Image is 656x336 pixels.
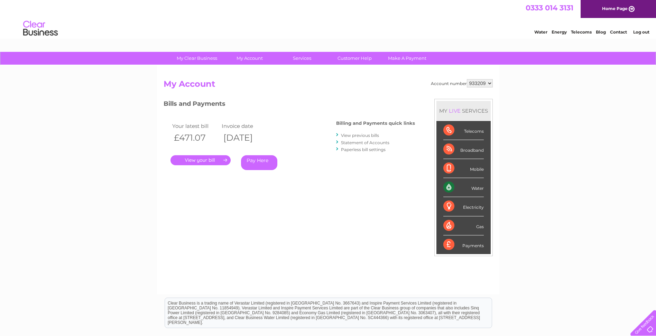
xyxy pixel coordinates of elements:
[596,29,606,35] a: Blog
[443,121,484,140] div: Telecoms
[443,235,484,254] div: Payments
[436,101,491,121] div: MY SERVICES
[610,29,627,35] a: Contact
[379,52,436,65] a: Make A Payment
[431,79,493,87] div: Account number
[164,99,415,111] h3: Bills and Payments
[274,52,331,65] a: Services
[443,159,484,178] div: Mobile
[341,147,386,152] a: Paperless bill settings
[571,29,592,35] a: Telecoms
[220,121,270,131] td: Invoice date
[241,155,277,170] a: Pay Here
[443,216,484,235] div: Gas
[447,108,462,114] div: LIVE
[220,131,270,145] th: [DATE]
[23,18,58,39] img: logo.png
[443,178,484,197] div: Water
[170,131,220,145] th: £471.07
[164,79,493,92] h2: My Account
[526,3,573,12] a: 0333 014 3131
[336,121,415,126] h4: Billing and Payments quick links
[552,29,567,35] a: Energy
[341,140,389,145] a: Statement of Accounts
[170,121,220,131] td: Your latest bill
[534,29,547,35] a: Water
[170,155,231,165] a: .
[443,140,484,159] div: Broadband
[443,197,484,216] div: Electricity
[168,52,225,65] a: My Clear Business
[633,29,649,35] a: Log out
[221,52,278,65] a: My Account
[326,52,383,65] a: Customer Help
[165,4,492,34] div: Clear Business is a trading name of Verastar Limited (registered in [GEOGRAPHIC_DATA] No. 3667643...
[341,133,379,138] a: View previous bills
